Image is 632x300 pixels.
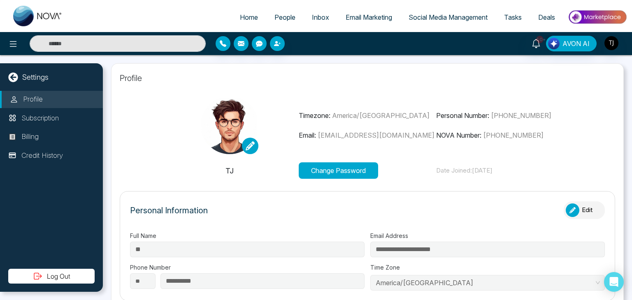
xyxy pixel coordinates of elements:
p: NOVA Number: [436,130,574,140]
button: AVON AI [546,36,597,51]
span: Social Media Management [409,13,488,21]
img: Nova CRM Logo [13,6,63,26]
a: Social Media Management [400,9,496,25]
a: Email Marketing [337,9,400,25]
span: Tasks [504,13,522,21]
p: Timezone: [299,111,437,120]
span: Inbox [312,13,329,21]
span: People [274,13,295,21]
span: America/[GEOGRAPHIC_DATA] [332,111,430,120]
button: Edit [564,201,605,219]
a: Tasks [496,9,530,25]
span: Home [240,13,258,21]
label: Time Zone [370,263,605,272]
p: Settings [22,72,49,83]
a: Deals [530,9,563,25]
span: [PHONE_NUMBER] [491,111,551,120]
a: Home [232,9,266,25]
p: Credit History [21,150,63,161]
p: Subscription [21,113,59,124]
img: User Avatar [604,36,618,50]
p: Date Joined: [DATE] [436,166,574,175]
p: Profile [23,94,43,105]
span: 10+ [536,36,544,43]
a: 10+ [526,36,546,50]
a: People [266,9,304,25]
img: M3.jpg [201,97,258,154]
img: Lead Flow [548,38,560,49]
p: Profile [120,72,615,84]
a: Inbox [304,9,337,25]
span: [EMAIL_ADDRESS][DOMAIN_NAME] [318,131,434,139]
p: TJ [161,165,299,176]
button: Log Out [8,269,95,284]
p: Personal Information [130,204,208,217]
p: Billing [21,132,39,142]
label: Email Address [370,231,605,240]
img: Market-place.gif [567,8,627,26]
p: Email: [299,130,437,140]
span: Email Marketing [346,13,392,21]
p: Personal Number: [436,111,574,120]
label: Phone Number [130,263,365,272]
span: America/Toronto [376,277,599,289]
span: [PHONE_NUMBER] [483,131,544,139]
span: Deals [538,13,555,21]
span: AVON AI [562,39,590,48]
button: Change Password [299,162,378,179]
label: Full Name [130,231,365,240]
div: Open Intercom Messenger [604,272,624,292]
